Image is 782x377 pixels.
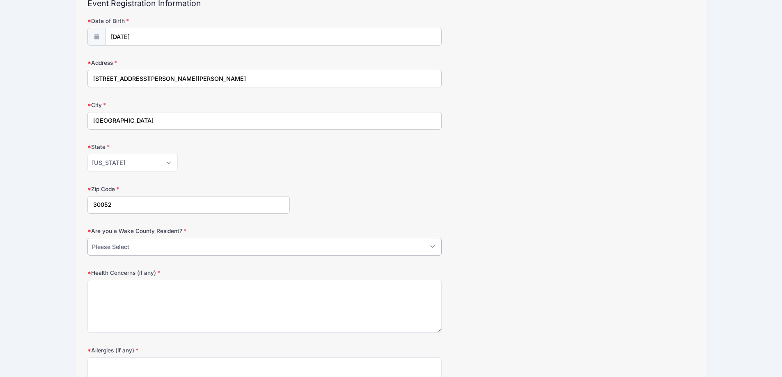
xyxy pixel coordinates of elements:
[105,28,442,46] input: mm/dd/yyyy
[87,346,290,354] label: Allergies (if any)
[87,196,290,214] input: xxxxx
[87,143,290,151] label: State
[87,227,290,235] label: Are you a Wake County Resident?
[87,269,290,277] label: Health Concerns (if any)
[87,185,290,193] label: Zip Code
[87,17,290,25] label: Date of Birth
[87,101,290,109] label: City
[87,59,290,67] label: Address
